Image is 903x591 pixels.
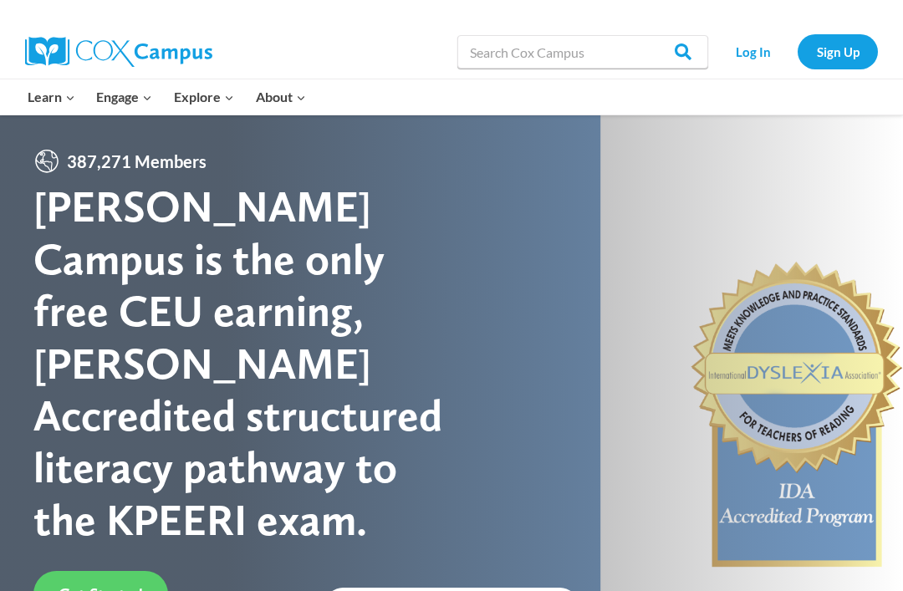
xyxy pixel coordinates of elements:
[717,34,878,69] nav: Secondary Navigation
[25,37,212,67] img: Cox Campus
[60,148,213,175] span: 387,271 Members
[86,79,164,115] button: Child menu of Engage
[17,79,316,115] nav: Primary Navigation
[798,34,878,69] a: Sign Up
[17,79,86,115] button: Child menu of Learn
[717,34,789,69] a: Log In
[163,79,245,115] button: Child menu of Explore
[33,181,451,546] div: [PERSON_NAME] Campus is the only free CEU earning, [PERSON_NAME] Accredited structured literacy p...
[457,35,708,69] input: Search Cox Campus
[245,79,317,115] button: Child menu of About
